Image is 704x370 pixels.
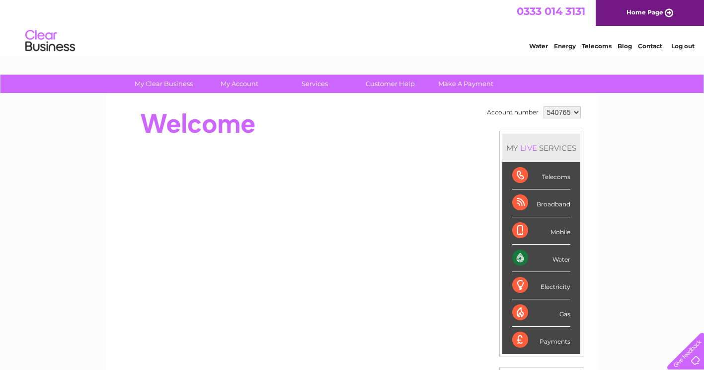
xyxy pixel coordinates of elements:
a: My Account [198,75,280,93]
div: Electricity [512,272,570,299]
a: 0333 014 3131 [517,5,585,17]
div: Clear Business is a trading name of Verastar Limited (registered in [GEOGRAPHIC_DATA] No. 3667643... [118,5,587,48]
a: Telecoms [582,42,612,50]
div: Broadband [512,189,570,217]
a: My Clear Business [123,75,205,93]
a: Make A Payment [425,75,507,93]
div: MY SERVICES [502,134,580,162]
a: Blog [618,42,632,50]
a: Log out [671,42,695,50]
a: Services [274,75,356,93]
div: Telecoms [512,162,570,189]
a: Customer Help [349,75,431,93]
a: Energy [554,42,576,50]
div: Water [512,245,570,272]
div: Gas [512,299,570,327]
div: Payments [512,327,570,354]
div: LIVE [518,143,539,153]
div: Mobile [512,217,570,245]
a: Water [529,42,548,50]
img: logo.png [25,26,76,56]
td: Account number [484,104,541,121]
a: Contact [638,42,662,50]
